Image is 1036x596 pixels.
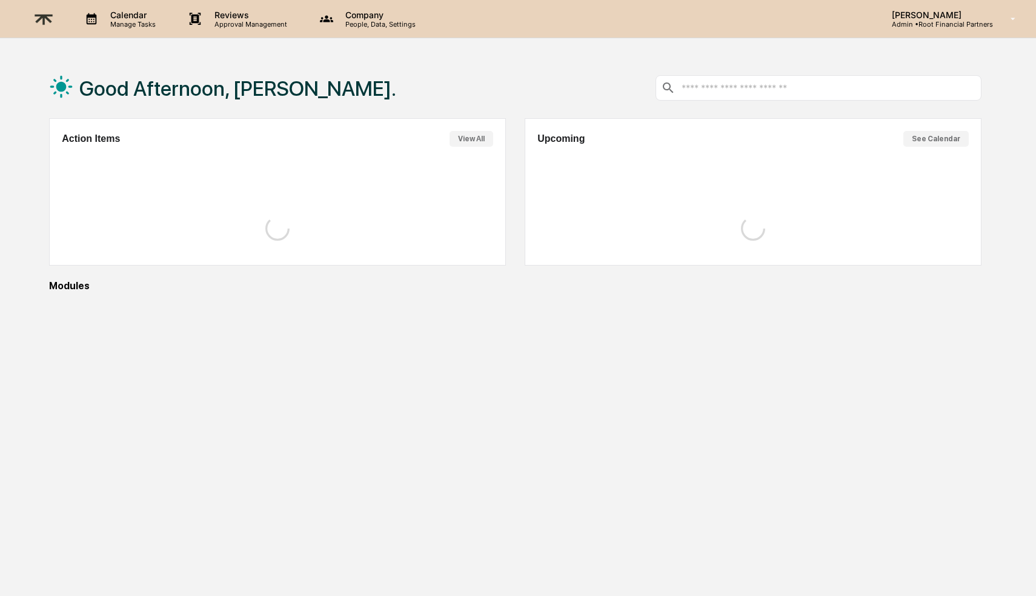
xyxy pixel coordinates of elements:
[49,280,981,292] div: Modules
[62,133,120,144] h2: Action Items
[29,4,58,34] img: logo
[903,131,969,147] button: See Calendar
[997,556,1030,589] iframe: Open customer support
[336,20,422,28] p: People, Data, Settings
[336,10,422,20] p: Company
[537,133,585,144] h2: Upcoming
[79,76,396,101] h1: Good Afternoon, [PERSON_NAME].
[205,10,293,20] p: Reviews
[450,131,493,147] button: View All
[101,10,162,20] p: Calendar
[205,20,293,28] p: Approval Management
[882,20,993,28] p: Admin • Root Financial Partners
[882,10,993,20] p: [PERSON_NAME]
[101,20,162,28] p: Manage Tasks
